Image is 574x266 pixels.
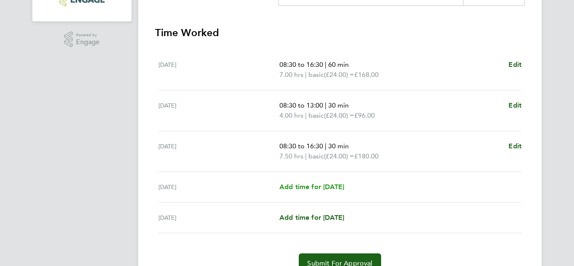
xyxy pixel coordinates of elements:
a: Edit [508,60,521,70]
span: Powered by [76,32,100,39]
div: [DATE] [158,100,279,121]
span: Engage [76,39,100,46]
span: basic [308,111,324,121]
span: (£24.00) = [324,111,354,119]
span: 7.00 hrs [279,71,303,79]
span: 08:30 to 16:30 [279,61,323,68]
span: Edit [508,61,521,68]
span: 30 min [328,142,349,150]
span: Add time for [DATE] [279,183,344,191]
h3: Time Worked [155,26,525,40]
div: [DATE] [158,182,279,192]
span: £168.00 [354,71,379,79]
span: | [325,61,326,68]
a: Powered byEngage [64,32,100,47]
span: 08:30 to 16:30 [279,142,323,150]
span: | [305,71,307,79]
a: Edit [508,100,521,111]
div: [DATE] [158,213,279,223]
span: 7.50 hrs [279,152,303,160]
span: 4.00 hrs [279,111,303,119]
span: | [325,101,326,109]
span: (£24.00) = [324,152,354,160]
span: | [305,111,307,119]
div: [DATE] [158,141,279,161]
span: basic [308,70,324,80]
span: Edit [508,101,521,109]
a: Add time for [DATE] [279,182,344,192]
span: £180.00 [354,152,379,160]
span: 08:30 to 13:00 [279,101,323,109]
div: [DATE] [158,60,279,80]
span: £96.00 [354,111,375,119]
a: Edit [508,141,521,151]
span: Add time for [DATE] [279,213,344,221]
span: 60 min [328,61,349,68]
span: (£24.00) = [324,71,354,79]
span: | [325,142,326,150]
a: Add time for [DATE] [279,213,344,223]
span: 30 min [328,101,349,109]
span: | [305,152,307,160]
span: basic [308,151,324,161]
span: Edit [508,142,521,150]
